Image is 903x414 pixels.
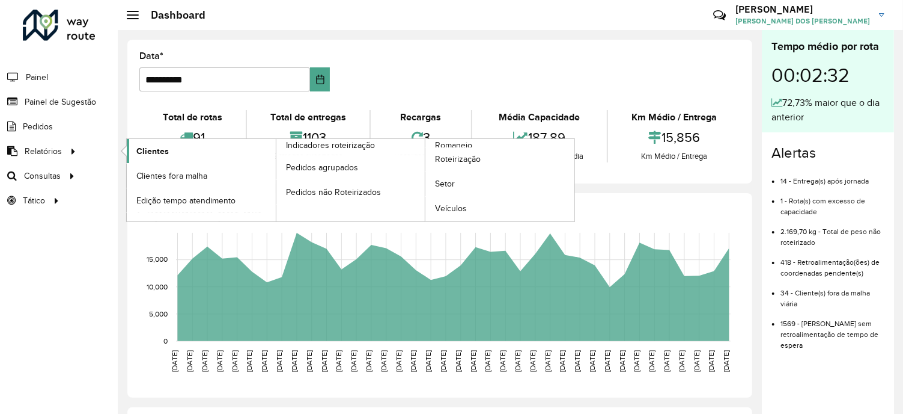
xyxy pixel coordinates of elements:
[633,350,641,372] text: [DATE]
[780,309,884,351] li: 1569 - [PERSON_NAME] sem retroalimentação de tempo de espera
[514,350,521,372] text: [DATE]
[216,350,223,372] text: [DATE]
[780,167,884,187] li: 14 - Entrega(s) após jornada
[708,350,716,372] text: [DATE]
[588,350,596,372] text: [DATE]
[139,8,205,22] h2: Dashboard
[425,172,574,196] a: Setor
[246,350,254,372] text: [DATE]
[425,147,574,171] a: Roteirização
[127,188,276,212] a: Edição tempo atendimento
[25,145,62,158] span: Relatórios
[771,39,884,55] div: Tempo médio por rota
[365,350,372,372] text: [DATE]
[780,248,884,279] li: 418 - Retroalimentação(ões) de coordenadas pendente(s)
[780,187,884,217] li: 1 - Rota(s) com excesso de capacidade
[573,350,581,372] text: [DATE]
[380,350,388,372] text: [DATE]
[335,350,342,372] text: [DATE]
[350,350,357,372] text: [DATE]
[484,350,492,372] text: [DATE]
[771,55,884,96] div: 00:02:32
[127,139,276,163] a: Clientes
[611,150,737,162] div: Km Médio / Entrega
[735,16,870,26] span: [PERSON_NAME] DOS [PERSON_NAME]
[618,350,626,372] text: [DATE]
[693,350,701,372] text: [DATE]
[475,110,604,125] div: Média Capacidade
[127,139,425,221] a: Indicadores roteirização
[469,350,477,372] text: [DATE]
[250,110,366,125] div: Total de entregas
[374,125,468,150] div: 3
[142,110,243,125] div: Total de rotas
[611,125,737,150] div: 15,856
[305,350,313,372] text: [DATE]
[435,139,472,152] span: Romaneio
[286,186,381,199] span: Pedidos não Roteirizados
[735,4,870,15] h3: [PERSON_NAME]
[544,350,552,372] text: [DATE]
[260,350,268,372] text: [DATE]
[231,350,239,372] text: [DATE]
[127,164,276,188] a: Clientes fora malha
[678,350,686,372] text: [DATE]
[439,350,447,372] text: [DATE]
[23,120,53,133] span: Pedidos
[611,110,737,125] div: Km Médio / Entrega
[149,310,168,318] text: 5,000
[424,350,432,372] text: [DATE]
[276,155,425,179] a: Pedidos agrupados
[290,350,298,372] text: [DATE]
[529,350,537,372] text: [DATE]
[310,67,330,91] button: Choose Date
[425,197,574,221] a: Veículos
[475,125,604,150] div: 187,89
[435,153,481,165] span: Roteirização
[136,194,236,207] span: Edição tempo atendimento
[275,350,283,372] text: [DATE]
[771,96,884,125] div: 72,73% maior que o dia anterior
[23,194,45,207] span: Tático
[24,170,61,182] span: Consultas
[139,49,163,63] label: Data
[435,202,467,215] span: Veículos
[707,2,732,28] a: Contato Rápido
[286,161,358,174] span: Pedidos agrupados
[780,217,884,248] li: 2.169,70 kg - Total de peso não roteirizado
[559,350,567,372] text: [DATE]
[409,350,417,372] text: [DATE]
[136,170,207,182] span: Clientes fora malha
[186,350,193,372] text: [DATE]
[163,337,168,345] text: 0
[663,350,670,372] text: [DATE]
[771,144,884,162] h4: Alertas
[723,350,731,372] text: [DATE]
[142,125,243,150] div: 91
[648,350,655,372] text: [DATE]
[395,350,403,372] text: [DATE]
[276,139,575,221] a: Romaneio
[276,180,425,204] a: Pedidos não Roteirizados
[286,139,375,152] span: Indicadores roteirização
[320,350,328,372] text: [DATE]
[147,256,168,264] text: 15,000
[171,350,178,372] text: [DATE]
[374,110,468,125] div: Recargas
[454,350,462,372] text: [DATE]
[26,71,48,84] span: Painel
[499,350,506,372] text: [DATE]
[435,178,455,190] span: Setor
[136,145,169,158] span: Clientes
[250,125,366,150] div: 1103
[25,96,96,108] span: Painel de Sugestão
[603,350,611,372] text: [DATE]
[147,283,168,291] text: 10,000
[780,279,884,309] li: 34 - Cliente(s) fora da malha viária
[201,350,208,372] text: [DATE]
